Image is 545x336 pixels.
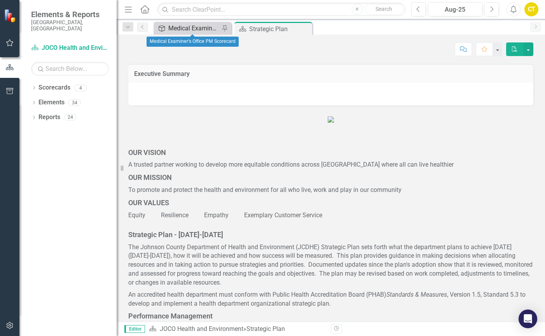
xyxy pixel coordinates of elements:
span: Editor [124,325,145,333]
strong: Performance Management [128,312,213,320]
a: JOCO Health and Environment [31,44,109,53]
a: Reports [38,113,60,122]
button: Search [365,4,404,15]
input: Search Below... [31,62,109,76]
h3: Executive Summary [134,70,528,77]
strong: OUR VISION [128,148,166,157]
p: A trusted partner working to develop more equitable conditions across [GEOGRAPHIC_DATA] where all... [128,159,533,171]
a: Elements [38,98,65,107]
strong: Strategic Plan - [DATE]-[DATE] [128,230,223,239]
span: Elements & Reports [31,10,109,19]
p: An accredited health department must conform with Public Health Accreditation Board (PHAB) , Vers... [128,289,533,310]
a: JOCO Health and Environment [160,325,243,332]
div: Medical Examiner's Office PM Scorecard [147,37,239,47]
img: ClearPoint Strategy [4,9,17,23]
em: Standards & Measures [386,291,447,298]
button: Aug-25 [428,2,482,16]
p: To promote and protect the health and environment for all who live, work and play in our community [128,184,533,196]
div: Aug-25 [431,5,480,14]
span: OUR VALUES [128,199,169,207]
input: Search ClearPoint... [157,3,405,16]
div: Open Intercom Messenger [519,310,537,328]
div: 4 [74,84,87,91]
img: JCDHE%20Logo%20(2).JPG [328,116,334,123]
div: 24 [64,114,77,121]
div: Strategic Plan [249,24,310,34]
div: » [149,325,325,334]
small: [GEOGRAPHIC_DATA], [GEOGRAPHIC_DATA] [31,19,109,32]
div: Strategic Plan [246,325,285,332]
div: 34 [68,99,81,106]
span: Search [376,6,392,12]
p: Equity Resilience Empathy Exemplary Customer Service [128,209,533,220]
a: Medical Examiner's Office PM Scorecard [155,23,220,33]
div: Medical Examiner's Office PM Scorecard [168,23,220,33]
a: Scorecards [38,83,70,92]
p: The Johnson County Department of Health and Environment (JCDHE) Strategic Plan sets forth what th... [128,241,533,289]
strong: OUR MISSION [128,173,172,181]
button: CT [524,2,538,16]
